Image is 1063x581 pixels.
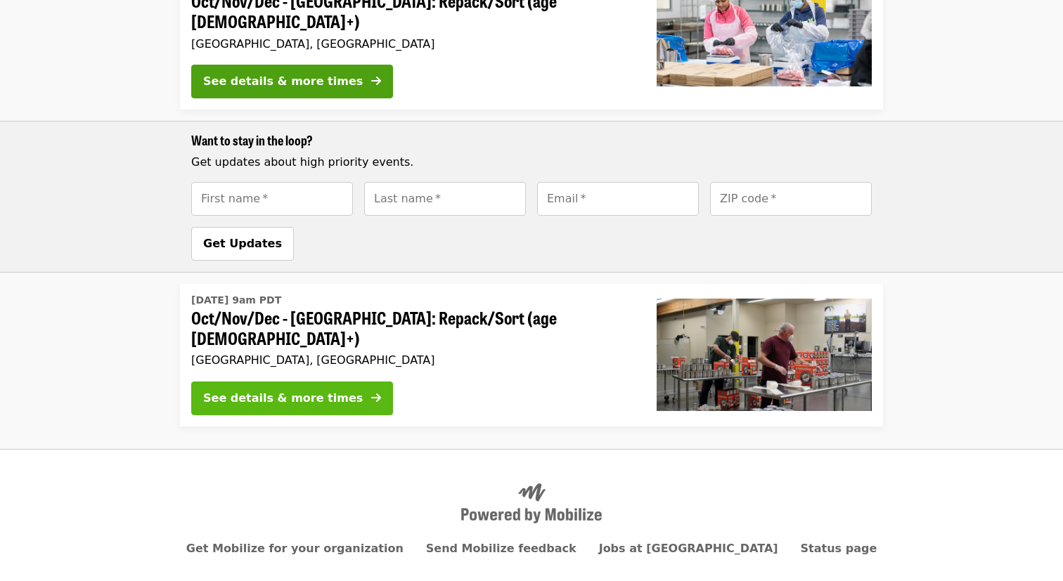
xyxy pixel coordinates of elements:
[191,65,393,98] button: See details & more times
[186,542,404,555] a: Get Mobilize for your organization
[371,391,381,405] i: arrow-right icon
[180,284,883,426] a: See details for "Oct/Nov/Dec - Portland: Repack/Sort (age 16+)"
[537,182,699,216] input: [object Object]
[191,308,634,348] span: Oct/Nov/Dec - [GEOGRAPHIC_DATA]: Repack/Sort (age [DEMOGRAPHIC_DATA]+)
[191,155,413,169] span: Get updates about high priority events.
[203,237,282,250] span: Get Updates
[371,74,381,88] i: arrow-right icon
[461,483,602,524] img: Powered by Mobilize
[191,227,294,261] button: Get Updates
[710,182,872,216] input: [object Object]
[203,73,363,90] div: See details & more times
[191,293,281,308] time: [DATE] 9am PDT
[364,182,526,216] input: [object Object]
[191,182,353,216] input: [object Object]
[203,390,363,407] div: See details & more times
[191,540,872,557] nav: Primary footer navigation
[191,131,313,149] span: Want to stay in the loop?
[599,542,778,555] a: Jobs at [GEOGRAPHIC_DATA]
[657,299,872,411] img: Oct/Nov/Dec - Portland: Repack/Sort (age 16+) organized by Oregon Food Bank
[191,37,634,51] div: [GEOGRAPHIC_DATA], [GEOGRAPHIC_DATA]
[191,381,393,415] button: See details & more times
[801,542,877,555] a: Status page
[191,353,634,367] div: [GEOGRAPHIC_DATA], [GEOGRAPHIC_DATA]
[426,542,576,555] a: Send Mobilize feedback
